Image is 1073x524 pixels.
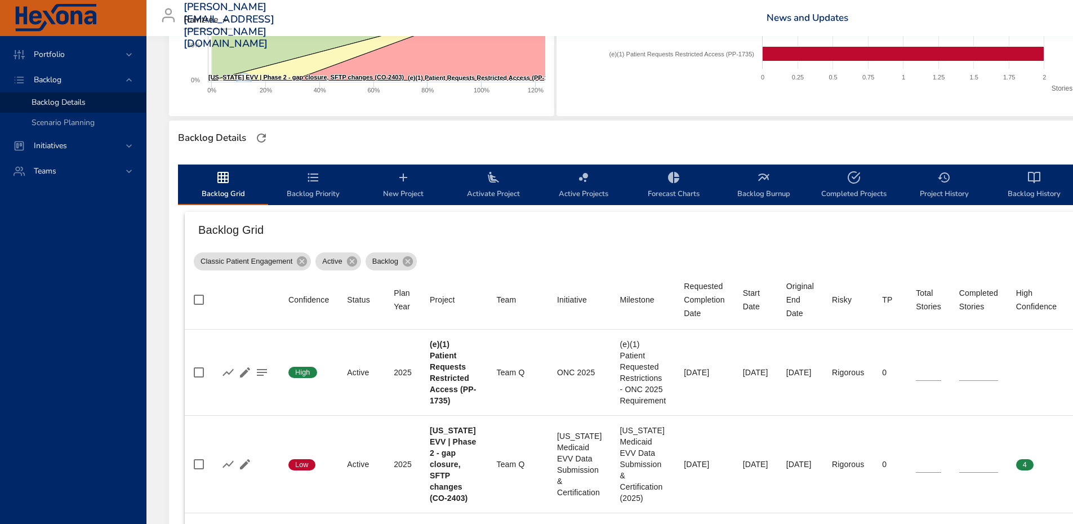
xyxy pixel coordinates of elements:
div: [DATE] [786,367,814,378]
text: 1.5 [969,74,978,81]
div: Project [430,293,455,307]
div: Completed Stories [959,286,998,313]
text: 120% [528,87,544,94]
text: 1.25 [933,74,945,81]
span: Project History [906,171,982,201]
div: Sort [786,279,814,320]
span: Backlog Details [32,97,86,108]
span: 0 [1016,367,1034,378]
div: Confidence [288,293,329,307]
div: 0 [882,367,898,378]
text: 2 [1043,74,1046,81]
span: Milestone [620,293,666,307]
span: New Project [365,171,442,201]
div: 0 [882,459,898,470]
span: Backlog [25,74,70,85]
div: Team Q [497,367,539,378]
div: ONC 2025 [557,367,602,378]
span: Initiative [557,293,602,307]
span: Risky [832,293,864,307]
div: Sort [832,293,852,307]
text: 0.25 [792,74,804,81]
span: Total Stories [916,286,941,313]
span: Initiatives [25,140,76,151]
button: Project Notes [253,364,270,381]
div: Sort [882,293,892,307]
div: Raintree [184,11,232,29]
div: Plan Year [394,286,412,313]
text: 0.5 [829,74,837,81]
span: Backlog Burnup [725,171,802,201]
span: Backlog [366,256,405,267]
h3: [PERSON_NAME][EMAIL_ADDRESS][PERSON_NAME][DOMAIN_NAME] [184,1,274,50]
div: [US_STATE] Medicaid EVV Data Submission & Certification (2025) [620,425,666,504]
text: Stories [1052,85,1072,92]
text: 80% [421,87,434,94]
div: Status [347,293,370,307]
div: (e)(1) Patient Requested Restrictions - ONC 2025 Requirement [620,339,666,406]
button: Edit Project Details [237,364,253,381]
text: [US_STATE] EVV | Phase 2 - gap closure, SFTP changes (CO-2403) [208,74,404,81]
span: 4 [1016,460,1034,470]
div: [DATE] [786,459,814,470]
div: Backlog [366,252,417,270]
text: 0 [761,74,764,81]
text: 20% [260,87,272,94]
div: Active [347,367,376,378]
div: Team [497,293,517,307]
span: Classic Patient Engagement [194,256,299,267]
div: Sort [497,293,517,307]
div: Sort [1016,286,1057,313]
div: [DATE] [743,367,768,378]
span: Active Projects [545,171,622,201]
div: Active [315,252,360,270]
div: [DATE] [743,459,768,470]
div: Active [347,459,376,470]
span: Portfolio [25,49,74,60]
span: Backlog Priority [275,171,351,201]
div: Team Q [497,459,539,470]
span: Forecast Charts [635,171,712,201]
div: Rigorous [832,367,864,378]
button: Show Burnup [220,456,237,473]
text: 40% [314,87,326,94]
text: 60% [367,87,380,94]
text: 0% [207,87,216,94]
div: Backlog Details [175,129,250,147]
div: [DATE] [684,367,724,378]
span: Activate Project [455,171,532,201]
text: 0.75 [862,74,874,81]
div: 2025 [394,459,412,470]
div: Sort [347,293,370,307]
div: 2025 [394,367,412,378]
div: High Confidence [1016,286,1057,313]
text: 1 [902,74,905,81]
div: Start Date [743,286,768,313]
div: TP [882,293,892,307]
b: (e)(1) Patient Requests Restricted Access (PP-1735) [430,340,477,405]
div: Initiative [557,293,587,307]
button: Edit Project Details [237,456,253,473]
span: Low [288,460,315,470]
span: Backlog Grid [185,171,261,201]
div: Sort [288,293,329,307]
div: Sort [620,293,655,307]
div: [US_STATE] Medicaid EVV Data Submission & Certification [557,430,602,498]
span: Team [497,293,539,307]
text: 100% [474,87,489,94]
span: Teams [25,166,65,176]
span: Status [347,293,376,307]
span: Backlog History [996,171,1072,201]
div: Sort [743,286,768,313]
text: 1.75 [1003,74,1015,81]
span: Scenario Planning [32,117,95,128]
button: Show Burnup [220,364,237,381]
text: (e)(1) Patient Requests Restricted Access (PP-1735) [408,74,560,81]
div: Rigorous [832,459,864,470]
text: 0% [191,77,200,83]
div: Sort [959,286,998,313]
div: Classic Patient Engagement [194,252,311,270]
span: Original End Date [786,279,814,320]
